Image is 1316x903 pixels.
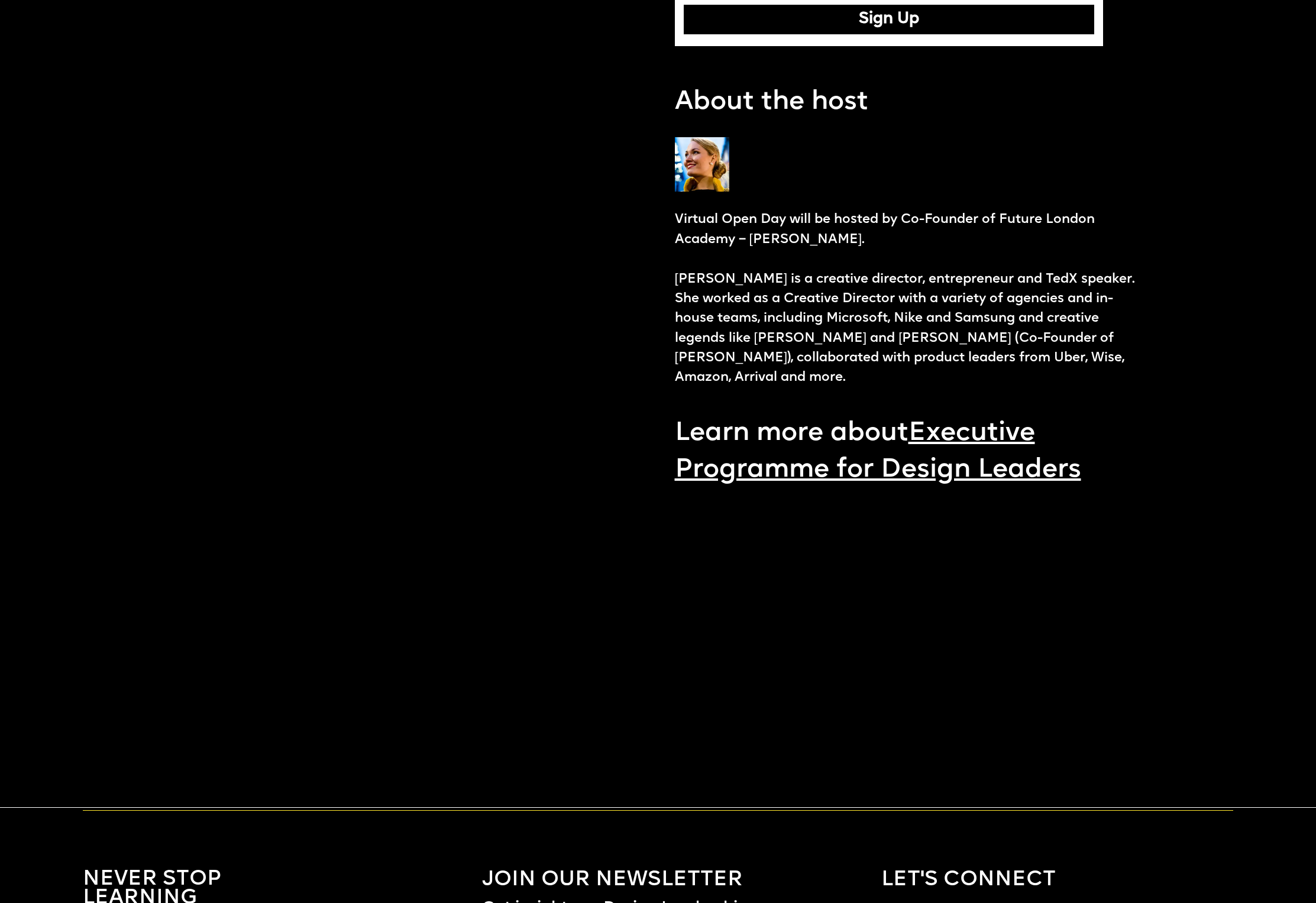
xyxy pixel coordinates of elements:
[675,415,1151,489] p: Learn more about
[482,870,743,891] h1: Join our newsletter
[675,84,868,121] p: About the host
[675,210,1151,387] p: Virtual Open Day will be hosted by Co-Founder of Future London Academy – [PERSON_NAME]. [PERSON_N...
[675,501,1151,769] iframe: What it takes to become a Design Leader
[684,5,1094,34] button: Sign Up
[881,870,1056,891] h1: LET's CONNECT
